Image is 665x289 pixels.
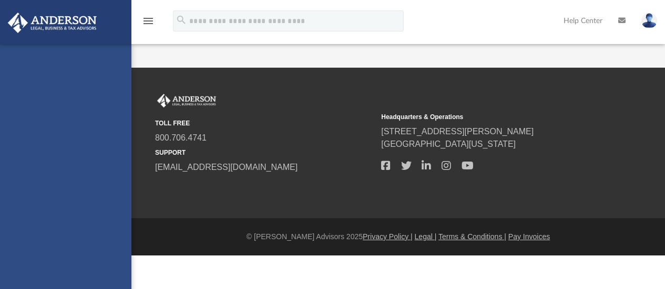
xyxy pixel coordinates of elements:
a: [EMAIL_ADDRESS][DOMAIN_NAME] [155,163,298,172]
i: search [176,14,187,26]
small: Headquarters & Operations [381,112,600,122]
img: Anderson Advisors Platinum Portal [5,13,100,33]
small: TOLL FREE [155,119,374,128]
img: Anderson Advisors Platinum Portal [155,94,218,108]
a: menu [142,20,155,27]
div: © [PERSON_NAME] Advisors 2025 [131,231,665,242]
i: menu [142,15,155,27]
small: SUPPORT [155,148,374,157]
a: [GEOGRAPHIC_DATA][US_STATE] [381,140,516,148]
a: Terms & Conditions | [438,232,506,241]
img: User Pic [641,13,657,28]
a: 800.706.4741 [155,133,207,142]
a: Pay Invoices [508,232,550,241]
a: Privacy Policy | [363,232,413,241]
a: [STREET_ADDRESS][PERSON_NAME] [381,127,534,136]
a: Legal | [415,232,437,241]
